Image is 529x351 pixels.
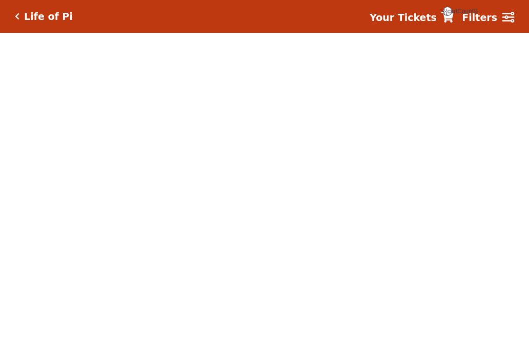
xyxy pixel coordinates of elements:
[370,12,437,23] strong: Your Tickets
[443,7,452,16] span: {{cartCount}}
[15,13,19,20] a: Click here to go back to filters
[24,11,73,23] h5: Life of Pi
[370,10,454,25] a: Your Tickets {{cartCount}}
[462,10,514,25] a: Filters
[462,12,497,23] strong: Filters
